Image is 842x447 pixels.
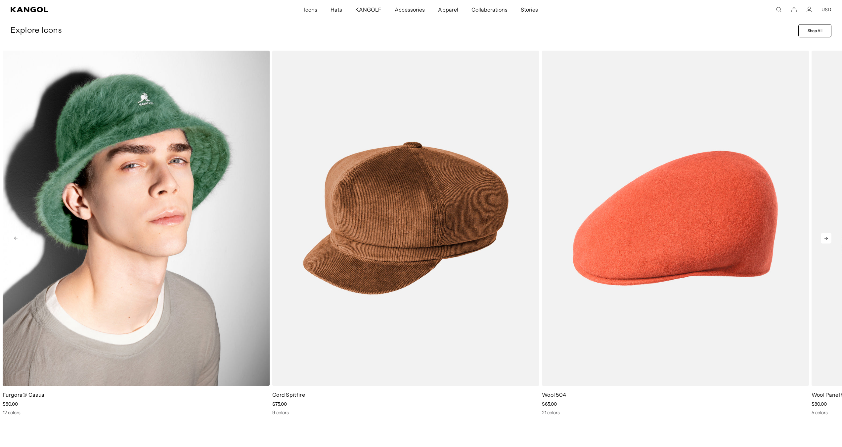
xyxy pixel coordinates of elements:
[542,51,809,386] img: color-coral-flame
[542,401,557,407] span: $65.00
[806,7,812,13] a: Account
[798,24,831,37] a: Shop All
[812,401,827,407] span: $80.00
[11,26,796,36] p: Explore Icons
[272,51,539,386] img: color-wood
[776,7,782,13] summary: Search here
[542,391,809,398] p: Wool 504
[270,51,539,416] div: 2 of 13
[542,410,809,416] div: 21 colors
[272,410,539,416] div: 9 colors
[821,7,831,13] button: USD
[272,401,287,407] span: $75.00
[3,401,18,407] span: $80.00
[3,391,270,398] p: Furgora® Casual
[11,7,202,12] a: Kangol
[3,51,270,386] img: deep-emerald
[791,7,797,13] button: Cart
[3,410,270,416] div: 12 colors
[539,51,809,416] div: 3 of 13
[272,391,539,398] p: Cord Spitfire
